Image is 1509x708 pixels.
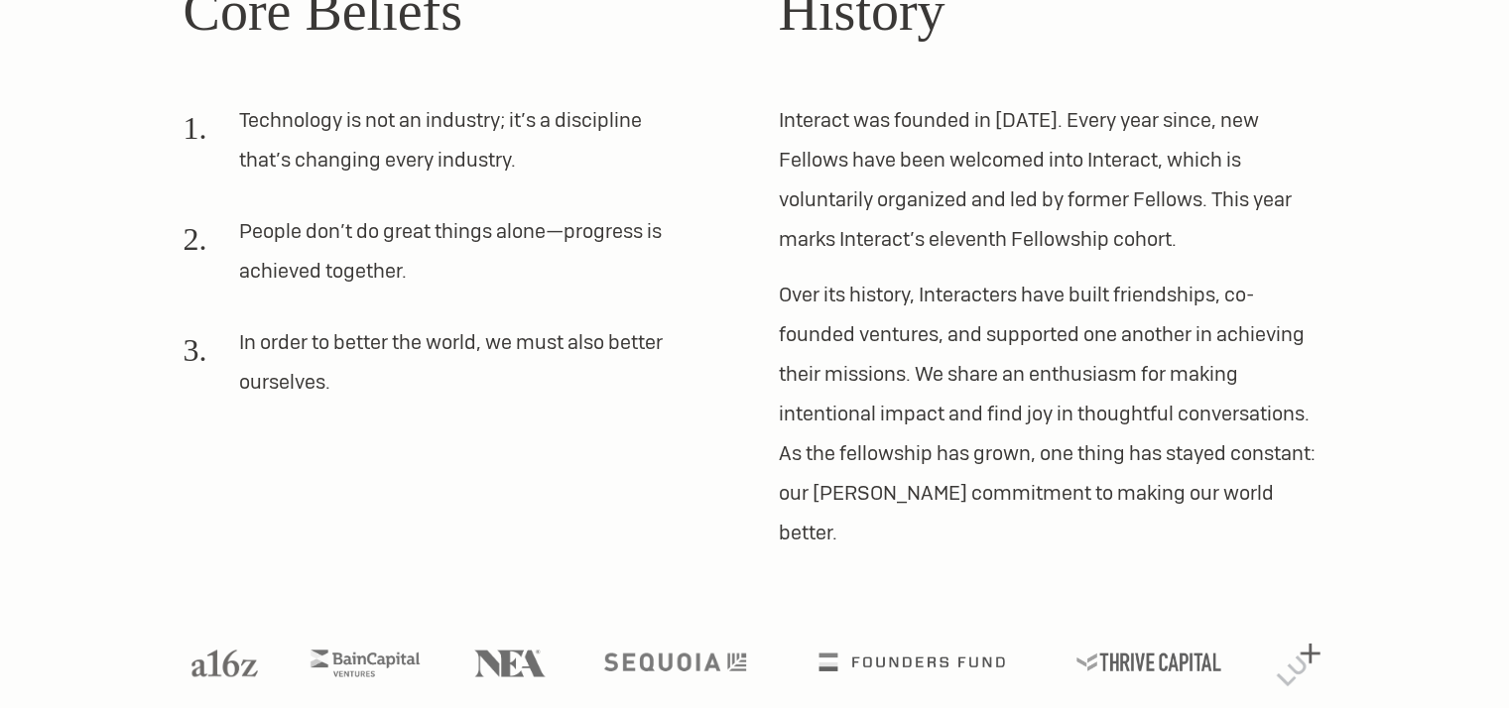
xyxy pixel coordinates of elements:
[184,211,684,306] li: People don’t do great things alone—progress is achieved together.
[604,652,746,671] img: Sequoia logo
[184,322,684,417] li: In order to better the world, we must also better ourselves.
[818,652,1004,671] img: Founders Fund logo
[191,649,257,676] img: A16Z logo
[779,100,1326,259] p: Interact was founded in [DATE]. Every year since, new Fellows have been welcomed into Interact, w...
[1076,652,1221,671] img: Thrive Capital logo
[311,649,420,676] img: Bain Capital Ventures logo
[1277,644,1320,686] img: Lux Capital logo
[474,649,546,676] img: NEA logo
[184,100,684,195] li: Technology is not an industry; it’s a discipline that’s changing every industry.
[779,275,1326,552] p: Over its history, Interacters have built friendships, co-founded ventures, and supported one anot...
